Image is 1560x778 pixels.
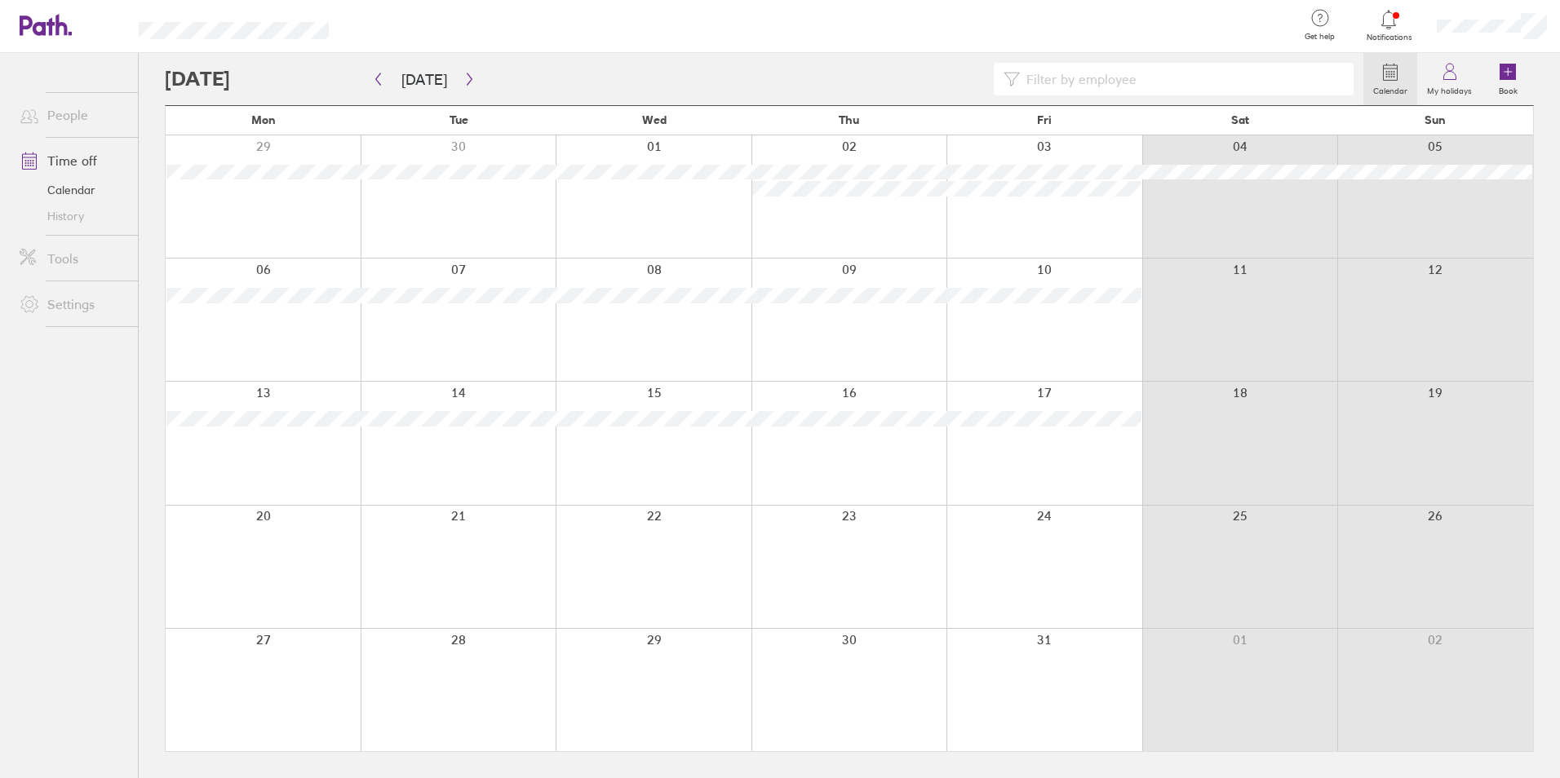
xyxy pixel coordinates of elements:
a: Book [1482,53,1534,105]
span: Get help [1293,32,1346,42]
label: Book [1489,82,1527,96]
a: People [7,99,138,131]
span: Sat [1231,113,1249,126]
a: Calendar [1363,53,1417,105]
span: Fri [1037,113,1052,126]
a: My holidays [1417,53,1482,105]
span: Tue [450,113,468,126]
a: History [7,203,138,229]
a: Notifications [1363,8,1416,42]
label: My holidays [1417,82,1482,96]
button: [DATE] [388,66,460,93]
span: Wed [642,113,667,126]
span: Notifications [1363,33,1416,42]
span: Thu [839,113,859,126]
a: Time off [7,144,138,177]
label: Calendar [1363,82,1417,96]
input: Filter by employee [1020,64,1344,95]
a: Settings [7,288,138,320]
a: Tools [7,242,138,275]
span: Sun [1425,113,1446,126]
a: Calendar [7,177,138,203]
span: Mon [251,113,276,126]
